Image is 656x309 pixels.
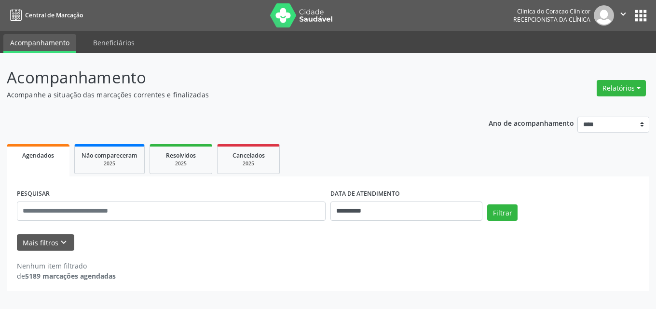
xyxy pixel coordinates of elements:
[632,7,649,24] button: apps
[22,151,54,160] span: Agendados
[594,5,614,26] img: img
[7,90,456,100] p: Acompanhe a situação das marcações correntes e finalizadas
[513,7,590,15] div: Clinica do Coracao Clinicor
[82,151,137,160] span: Não compareceram
[58,237,69,248] i: keyboard_arrow_down
[330,187,400,202] label: DATA DE ATENDIMENTO
[17,187,50,202] label: PESQUISAR
[614,5,632,26] button: 
[224,160,273,167] div: 2025
[489,117,574,129] p: Ano de acompanhamento
[25,271,116,281] strong: 5189 marcações agendadas
[232,151,265,160] span: Cancelados
[513,15,590,24] span: Recepcionista da clínica
[86,34,141,51] a: Beneficiários
[17,271,116,281] div: de
[166,151,196,160] span: Resolvidos
[3,34,76,53] a: Acompanhamento
[157,160,205,167] div: 2025
[618,9,629,19] i: 
[17,261,116,271] div: Nenhum item filtrado
[7,7,83,23] a: Central de Marcação
[17,234,74,251] button: Mais filtroskeyboard_arrow_down
[25,11,83,19] span: Central de Marcação
[82,160,137,167] div: 2025
[7,66,456,90] p: Acompanhamento
[597,80,646,96] button: Relatórios
[487,204,518,221] button: Filtrar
